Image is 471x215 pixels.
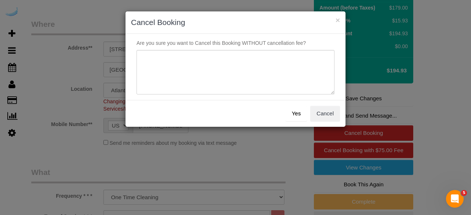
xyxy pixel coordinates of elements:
h3: Cancel Booking [131,17,340,28]
p: Are you sure you want to Cancel this Booking WITHOUT cancellation fee? [131,39,340,47]
button: Cancel [310,106,340,121]
button: Yes [286,106,307,121]
iframe: Intercom live chat [446,190,464,208]
sui-modal: Cancel Booking [125,11,346,127]
span: 5 [461,190,467,196]
button: × [336,16,340,24]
